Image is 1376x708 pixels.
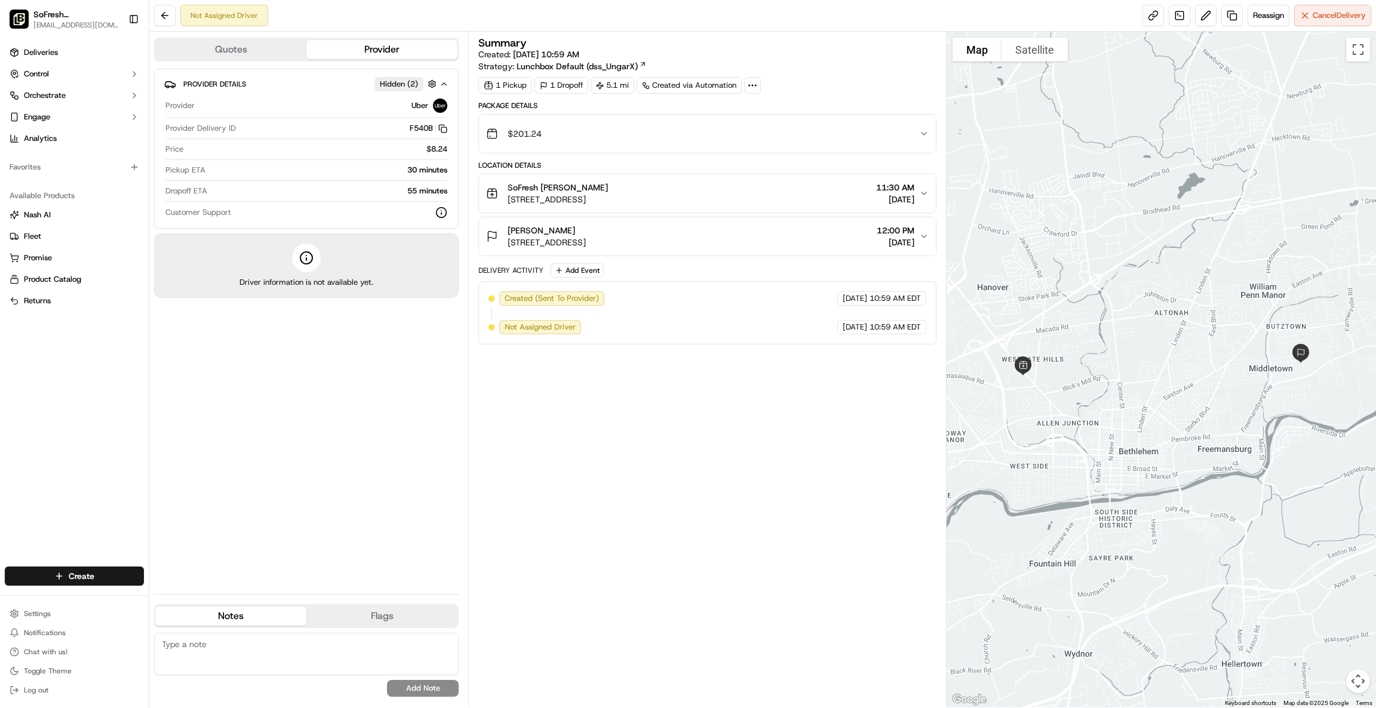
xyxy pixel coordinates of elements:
[870,293,921,304] span: 10:59 AM EDT
[5,43,144,62] a: Deliveries
[505,322,576,333] span: Not Assigned Driver
[380,79,418,90] span: Hidden ( 2 )
[306,607,457,626] button: Flags
[876,193,914,205] span: [DATE]
[1283,700,1349,706] span: Map data ©2025 Google
[155,40,306,59] button: Quotes
[5,644,144,660] button: Chat with us!
[5,64,144,84] button: Control
[5,5,124,33] button: SoFresh (Bethlehem)SoFresh ([GEOGRAPHIC_DATA])[EMAIL_ADDRESS][DOMAIN_NAME]
[411,100,428,111] span: Uber
[1346,38,1370,61] button: Toggle fullscreen view
[478,266,543,275] div: Delivery Activity
[508,181,608,193] span: SoFresh [PERSON_NAME]
[517,60,647,72] a: Lunchbox Default (dss_UngarX)
[10,295,139,306] a: Returns
[478,77,532,94] div: 1 Pickup
[5,107,144,127] button: Engage
[5,682,144,698] button: Log out
[10,274,139,285] a: Product Catalog
[505,293,599,304] span: Created (Sent To Provider)
[1225,699,1276,707] button: Keyboard shortcuts
[24,609,51,618] span: Settings
[5,186,144,205] div: Available Products
[5,129,144,148] a: Analytics
[24,231,41,242] span: Fleet
[24,69,49,79] span: Control
[165,207,231,218] span: Customer Support
[513,49,579,60] span: [DATE] 10:59 AM
[24,647,67,657] span: Chat with us!
[212,186,447,196] div: 55 minutes
[478,48,579,60] span: Created:
[843,322,867,333] span: [DATE]
[1346,669,1370,693] button: Map camera controls
[165,144,183,155] span: Price
[433,98,447,113] img: uber-new-logo.jpeg
[33,8,122,20] button: SoFresh ([GEOGRAPHIC_DATA])
[374,76,440,91] button: Hidden (2)
[591,77,634,94] div: 5.1 mi
[535,77,588,94] div: 1 Dropoff
[478,161,936,170] div: Location Details
[24,295,51,306] span: Returns
[5,291,144,310] button: Returns
[5,205,144,224] button: Nash AI
[876,181,914,193] span: 11:30 AM
[10,253,139,263] a: Promise
[306,40,457,59] button: Provider
[637,77,742,94] a: Created via Automation
[10,231,139,242] a: Fleet
[5,248,144,267] button: Promise
[5,663,144,679] button: Toggle Theme
[479,115,936,153] button: $201.24
[165,165,205,176] span: Pickup ETA
[1002,38,1068,61] button: Show satellite imagery
[24,685,48,695] span: Log out
[33,20,122,30] button: [EMAIL_ADDRESS][DOMAIN_NAME]
[5,86,144,105] button: Orchestrate
[843,293,867,304] span: [DATE]
[1294,5,1371,26] button: CancelDelivery
[24,133,57,144] span: Analytics
[1313,10,1366,21] span: Cancel Delivery
[24,112,50,122] span: Engage
[164,74,449,94] button: Provider DetailsHidden (2)
[24,90,66,101] span: Orchestrate
[5,624,144,641] button: Notifications
[165,100,195,111] span: Provider
[5,158,144,177] div: Favorites
[84,41,145,51] a: Powered byPylon
[877,224,914,236] span: 12:00 PM
[1356,700,1372,706] a: Terms (opens in new tab)
[239,277,373,288] span: Driver information is not available yet.
[5,270,144,289] button: Product Catalog
[1248,5,1289,26] button: Reassign
[5,567,144,586] button: Create
[479,174,936,213] button: SoFresh [PERSON_NAME][STREET_ADDRESS]11:30 AM[DATE]
[165,123,236,134] span: Provider Delivery ID
[479,217,936,256] button: [PERSON_NAME][STREET_ADDRESS]12:00 PM[DATE]
[155,607,306,626] button: Notes
[5,227,144,246] button: Fleet
[10,10,29,29] img: SoFresh (Bethlehem)
[24,253,52,263] span: Promise
[69,570,94,582] span: Create
[950,692,989,707] a: Open this area in Google Maps (opens a new window)
[1253,10,1284,21] span: Reassign
[517,60,638,72] span: Lunchbox Default (dss_UngarX)
[478,60,647,72] div: Strategy:
[5,605,144,622] button: Settings
[877,236,914,248] span: [DATE]
[478,101,936,110] div: Package Details
[24,666,72,676] span: Toggle Theme
[24,628,66,638] span: Notifications
[10,210,139,220] a: Nash AI
[508,236,586,248] span: [STREET_ADDRESS]
[24,274,81,285] span: Product Catalog
[165,186,207,196] span: Dropoff ETA
[119,42,145,51] span: Pylon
